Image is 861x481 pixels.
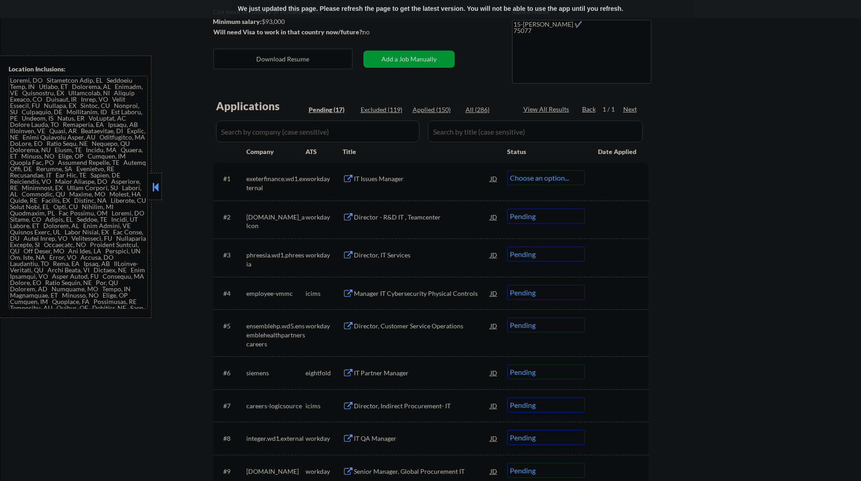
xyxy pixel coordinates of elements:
[223,322,239,331] div: #5
[354,467,490,476] div: Senior Manager, Global Procurement IT
[354,402,490,411] div: Director, Indirect Procurement- IT
[306,369,343,378] div: eightfold
[223,369,239,378] div: #6
[343,147,499,156] div: Title
[246,213,306,230] div: [DOMAIN_NAME]_alcon
[246,289,306,298] div: employee-vmmc
[223,251,239,260] div: #3
[213,18,262,25] strong: Minimum salary:
[362,28,388,37] div: no
[246,322,306,348] div: ensemblehp.wd5.ensemblehealthpartnerscareers
[306,213,343,222] div: workday
[507,143,585,159] div: Status
[489,463,499,479] div: JD
[216,101,306,112] div: Applications
[306,467,343,476] div: workday
[306,251,343,260] div: workday
[223,289,239,298] div: #4
[213,28,364,36] strong: Will need Visa to work in that country now/future?:
[246,369,306,378] div: siemens
[354,174,490,183] div: IT Issues Manager
[223,213,239,222] div: #2
[354,213,490,222] div: Director - R&D IT , Teamcenter
[354,369,490,378] div: IT Partner Manager
[9,65,148,74] div: Location Inclusions:
[413,105,458,114] div: Applied (150)
[223,174,239,183] div: #1
[246,402,306,411] div: careers-logicsource
[246,174,306,192] div: exeterfinance.wd1.external
[582,105,597,114] div: Back
[246,251,306,268] div: phreesia.wd1.phreesia
[223,402,239,411] div: #7
[489,430,499,446] div: JD
[523,105,572,114] div: View All Results
[246,147,306,156] div: Company
[306,402,343,411] div: icims
[361,105,406,114] div: Excluded (119)
[354,322,490,331] div: Director, Customer Service Operations
[223,434,239,443] div: #8
[489,285,499,301] div: JD
[306,289,343,298] div: icims
[306,174,343,183] div: workday
[216,121,419,142] input: Search by company (case sensitive)
[466,105,511,114] div: All (286)
[213,17,363,26] div: $93,000
[602,105,623,114] div: 1 / 1
[428,121,643,142] input: Search by title (case sensitive)
[354,434,490,443] div: IT QA Manager
[246,434,306,443] div: integer.wd1.external
[489,397,499,414] div: JD
[354,251,490,260] div: Director, IT Services
[623,105,638,114] div: Next
[306,147,343,156] div: ATS
[246,467,306,476] div: [DOMAIN_NAME]
[489,170,499,187] div: JD
[489,209,499,225] div: JD
[306,434,343,443] div: workday
[306,322,343,331] div: workday
[354,289,490,298] div: Manager IT Cybersecurity Physical Controls
[489,247,499,263] div: JD
[489,318,499,334] div: JD
[213,49,353,69] button: Download Resume
[489,364,499,381] div: JD
[598,147,638,156] div: Date Applied
[309,105,354,114] div: Pending (17)
[363,51,455,68] button: Add a Job Manually
[223,467,239,476] div: #9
